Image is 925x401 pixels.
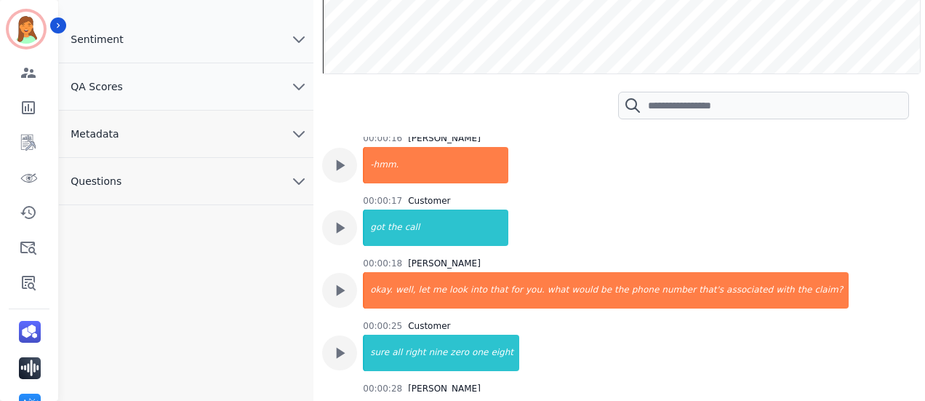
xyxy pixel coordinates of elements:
[813,272,849,309] div: claim?
[489,272,509,309] div: that
[570,272,599,309] div: would
[59,63,313,111] button: QA Scores chevron down
[725,272,774,309] div: associated
[408,258,481,269] div: [PERSON_NAME]
[364,210,386,246] div: got
[509,272,524,309] div: for
[364,272,394,309] div: okay.
[774,272,796,309] div: with
[431,272,448,309] div: me
[613,272,630,309] div: the
[660,272,697,309] div: number
[408,195,450,207] div: Customer
[59,111,313,158] button: Metadata chevron down
[391,335,404,371] div: all
[59,16,313,63] button: Sentiment chevron down
[408,383,481,394] div: [PERSON_NAME]
[408,132,481,144] div: [PERSON_NAME]
[290,172,308,190] svg: chevron down
[290,31,308,48] svg: chevron down
[59,79,135,94] span: QA Scores
[404,210,509,246] div: call
[469,272,489,309] div: into
[546,272,570,309] div: what
[796,272,814,309] div: the
[9,12,44,47] img: Bordered avatar
[404,335,427,371] div: right
[363,320,402,332] div: 00:00:25
[59,127,130,141] span: Metadata
[364,147,508,183] div: -hmm.
[524,272,546,309] div: you.
[363,132,402,144] div: 00:00:16
[290,125,308,143] svg: chevron down
[427,335,449,371] div: nine
[59,32,135,47] span: Sentiment
[364,335,391,371] div: sure
[363,195,402,207] div: 00:00:17
[449,335,470,371] div: zero
[470,335,489,371] div: one
[363,258,402,269] div: 00:00:18
[386,210,404,246] div: the
[417,272,431,309] div: let
[489,335,519,371] div: eight
[394,272,417,309] div: well,
[630,272,661,309] div: phone
[59,158,313,205] button: Questions chevron down
[363,383,402,394] div: 00:00:28
[599,272,613,309] div: be
[408,320,450,332] div: Customer
[697,272,725,309] div: that's
[290,78,308,95] svg: chevron down
[448,272,469,309] div: look
[59,174,133,188] span: Questions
